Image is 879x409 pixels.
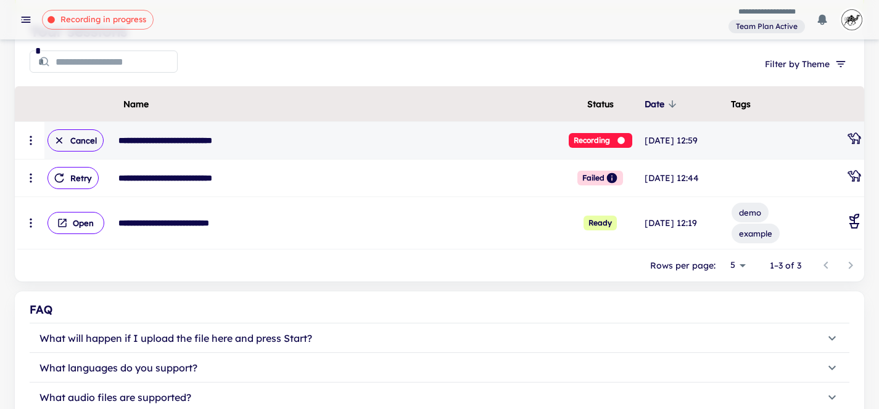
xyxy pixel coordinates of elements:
[731,21,803,32] span: Team Plan Active
[642,160,728,197] td: [DATE] 12:44
[605,172,618,184] div: waiting_room_timeout
[732,206,769,219] span: demo
[15,86,864,249] div: scrollable content
[30,323,849,353] button: What will happen if I upload the file here and press Start?
[642,122,728,160] td: [DATE] 12:59
[587,97,614,111] span: Status
[720,256,750,274] div: 5
[47,212,104,234] button: Open
[847,131,862,150] div: Caravantures
[39,331,312,346] p: What will happen if I upload the file here and press Start?
[30,301,849,318] div: FAQ
[645,97,680,111] span: Date
[840,7,864,32] img: photoURL
[847,214,862,232] div: Coaching
[54,14,153,26] span: Recording in progress
[47,129,104,152] button: Cancel
[569,133,632,148] span: Meeting recording in progress
[650,259,716,272] p: Rows per page:
[728,18,805,34] a: View and manage your current plan and billing details.
[30,353,849,383] button: What languages do you support?
[847,169,862,187] div: Caravantures
[770,259,801,272] p: 1–3 of 3
[760,53,849,75] button: Filter by Theme
[732,227,780,240] span: example
[47,167,99,189] button: Retry
[39,360,197,375] p: What languages do you support?
[584,216,617,230] span: Ready
[731,97,751,111] span: Tags
[42,10,154,30] div: Wundabot is actively recording your meeting. It will process the audio after the meeting ends.
[577,171,623,185] span: Failed
[728,20,805,32] span: View and manage your current plan and billing details.
[642,197,728,249] td: [DATE] 12:19
[123,97,149,111] span: Name
[39,390,191,405] p: What audio files are supported?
